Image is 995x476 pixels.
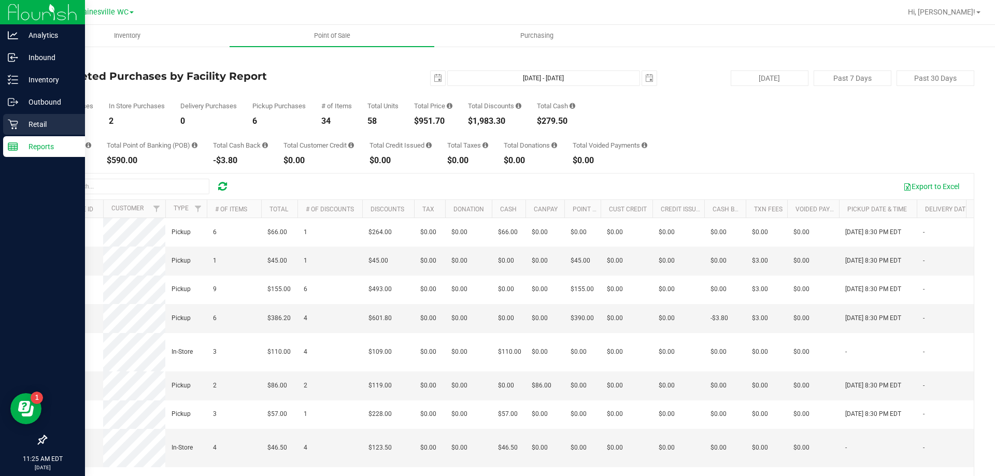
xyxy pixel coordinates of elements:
[369,156,432,165] div: $0.00
[447,142,488,149] div: Total Taxes
[532,443,548,453] span: $0.00
[25,25,230,47] a: Inventory
[304,443,307,453] span: 4
[570,103,575,109] i: Sum of the successful, non-voided cash payment transactions for all purchases in the date range. ...
[482,142,488,149] i: Sum of the total taxes for all purchases in the date range.
[925,206,969,213] a: Delivery Date
[367,103,399,109] div: Total Units
[500,206,517,213] a: Cash
[451,381,467,391] span: $0.00
[453,206,484,213] a: Donation
[532,409,548,419] span: $0.00
[148,200,165,218] a: Filter
[172,313,191,323] span: Pickup
[368,409,392,419] span: $228.00
[180,117,237,125] div: 0
[571,409,587,419] span: $0.00
[607,409,623,419] span: $0.00
[498,347,521,357] span: $110.00
[498,313,514,323] span: $0.00
[642,71,657,85] span: select
[795,206,847,213] a: Voided Payment
[368,227,392,237] span: $264.00
[269,206,288,213] a: Total
[573,156,647,165] div: $0.00
[573,142,647,149] div: Total Voided Payments
[86,142,91,149] i: Sum of the successful, non-voided CanPay payment transactions for all purchases in the date range.
[420,443,436,453] span: $0.00
[300,31,364,40] span: Point of Sale
[213,313,217,323] span: 6
[752,313,768,323] span: $3.00
[659,313,675,323] span: $0.00
[897,178,966,195] button: Export to Excel
[109,117,165,125] div: 2
[8,52,18,63] inline-svg: Inbound
[262,142,268,149] i: Sum of the cash-back amounts from rounded-up electronic payments for all purchases in the date ra...
[304,256,307,266] span: 1
[451,409,467,419] span: $0.00
[710,347,727,357] span: $0.00
[661,206,704,213] a: Credit Issued
[172,443,193,453] span: In-Store
[845,443,847,453] span: -
[422,206,434,213] a: Tax
[845,409,901,419] span: [DATE] 8:30 PM EDT
[908,8,975,16] span: Hi, [PERSON_NAME]!
[551,142,557,149] i: Sum of all round-up-to-next-dollar total price adjustments for all purchases in the date range.
[659,227,675,237] span: $0.00
[845,313,901,323] span: [DATE] 8:30 PM EDT
[10,393,41,424] iframe: Resource center
[659,256,675,266] span: $0.00
[54,179,209,194] input: Search...
[348,142,354,149] i: Sum of the successful, non-voided payments using account credit for all purchases in the date range.
[420,409,436,419] span: $0.00
[571,443,587,453] span: $0.00
[368,443,392,453] span: $123.50
[172,347,193,357] span: In-Store
[304,284,307,294] span: 6
[845,256,901,266] span: [DATE] 8:30 PM EDT
[793,284,809,294] span: $0.00
[368,284,392,294] span: $493.00
[321,103,352,109] div: # of Items
[213,142,268,149] div: Total Cash Back
[215,206,247,213] a: # of Items
[710,227,727,237] span: $0.00
[923,313,925,323] span: -
[498,284,514,294] span: $0.00
[752,284,768,294] span: $3.00
[18,140,80,153] p: Reports
[420,227,436,237] span: $0.00
[897,70,974,86] button: Past 30 Days
[516,103,521,109] i: Sum of the discount values applied to the all purchases in the date range.
[532,313,548,323] span: $0.00
[845,347,847,357] span: -
[498,443,518,453] span: $46.50
[213,409,217,419] span: 3
[369,142,432,149] div: Total Credit Issued
[230,25,434,47] a: Point of Sale
[752,409,768,419] span: $0.00
[710,381,727,391] span: $0.00
[659,443,675,453] span: $0.00
[267,284,291,294] span: $155.00
[190,200,207,218] a: Filter
[571,347,587,357] span: $0.00
[609,206,647,213] a: Cust Credit
[18,96,80,108] p: Outbound
[713,206,747,213] a: Cash Back
[304,313,307,323] span: 4
[368,347,392,357] span: $109.00
[571,227,587,237] span: $0.00
[420,284,436,294] span: $0.00
[304,409,307,419] span: 1
[180,103,237,109] div: Delivery Purchases
[172,381,191,391] span: Pickup
[451,443,467,453] span: $0.00
[368,313,392,323] span: $601.80
[434,25,639,47] a: Purchasing
[447,103,452,109] i: Sum of the total prices of all purchases in the date range.
[304,347,307,357] span: 4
